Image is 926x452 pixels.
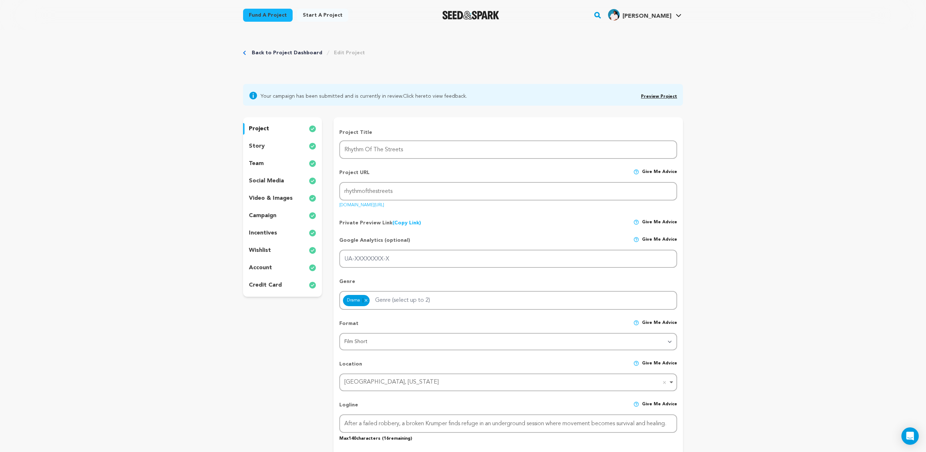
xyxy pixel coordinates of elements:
p: Project URL [339,169,370,182]
button: project [243,123,322,135]
p: Logline [339,401,358,414]
a: Preview Project [641,94,677,99]
a: (Copy Link) [392,220,421,225]
p: incentives [249,229,277,237]
a: [DOMAIN_NAME][URL] [339,200,384,207]
img: check-circle-full.svg [309,124,316,133]
img: help-circle.svg [633,401,639,407]
img: help-circle.svg [633,360,639,366]
img: check-circle-full.svg [309,263,316,272]
img: check-circle-full.svg [309,229,316,237]
button: video & images [243,193,322,204]
button: team [243,158,322,169]
p: story [249,142,265,151]
img: check-circle-full.svg [309,211,316,220]
p: Google Analytics (optional) [339,237,410,250]
span: Give me advice [642,360,677,373]
button: social media [243,175,322,187]
span: 140 [349,436,356,441]
a: Start a project [297,9,348,22]
img: check-circle-full.svg [309,246,316,255]
span: Give me advice [642,169,677,182]
p: Project Title [339,129,677,136]
a: Fund a project [243,9,293,22]
button: story [243,140,322,152]
img: help-circle.svg [633,169,639,175]
p: campaign [249,211,276,220]
img: check-circle-full.svg [309,142,316,151]
button: campaign [243,210,322,221]
input: Genre (select up to 2) [371,293,446,305]
p: video & images [249,194,293,203]
img: 74de8a38eed53438.jpg [608,9,620,21]
span: Conrad M.'s Profile [607,8,683,23]
input: Project Name [339,140,677,159]
div: Breadcrumb [243,49,365,56]
p: social media [249,177,284,185]
p: project [249,124,269,133]
p: Location [339,360,362,373]
span: Give me advice [642,237,677,250]
img: help-circle.svg [633,320,639,326]
p: Max characters ( remaining) [339,433,677,442]
button: Remove item: Cleveland, Ohio [661,379,668,386]
a: Conrad M.'s Profile [607,8,683,21]
span: Give me advice [642,401,677,414]
img: check-circle-full.svg [309,194,316,203]
p: Format [339,320,358,333]
a: Seed&Spark Homepage [442,11,499,20]
button: wishlist [243,245,322,256]
img: check-circle-full.svg [309,177,316,185]
p: Private Preview Link [339,219,421,227]
a: Back to Project Dashboard [252,49,322,56]
span: [PERSON_NAME] [623,13,671,19]
button: incentives [243,227,322,239]
div: [GEOGRAPHIC_DATA], [US_STATE] [344,377,668,388]
img: help-circle.svg [633,219,639,225]
p: wishlist [249,246,271,255]
button: account [243,262,322,274]
p: Genre [339,278,677,291]
input: Project URL [339,182,677,200]
div: Conrad M.'s Profile [608,9,671,21]
span: Give me advice [642,219,677,227]
img: help-circle.svg [633,237,639,242]
span: Your campaign has been submitted and is currently in review. to view feedback. [260,91,467,100]
img: check-circle-full.svg [309,159,316,168]
div: Drama [343,295,370,307]
button: credit card [243,279,322,291]
input: UA-XXXXXXXX-X [339,250,677,268]
div: Open Intercom Messenger [901,427,919,445]
p: credit card [249,281,282,290]
span: 16 [384,436,389,441]
a: Click here [403,94,426,99]
button: Remove item: 8 [363,298,369,303]
a: Edit Project [334,49,365,56]
img: Seed&Spark Logo Dark Mode [442,11,499,20]
img: check-circle-full.svg [309,281,316,290]
span: Give me advice [642,320,677,333]
p: account [249,263,272,272]
p: team [249,159,264,168]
